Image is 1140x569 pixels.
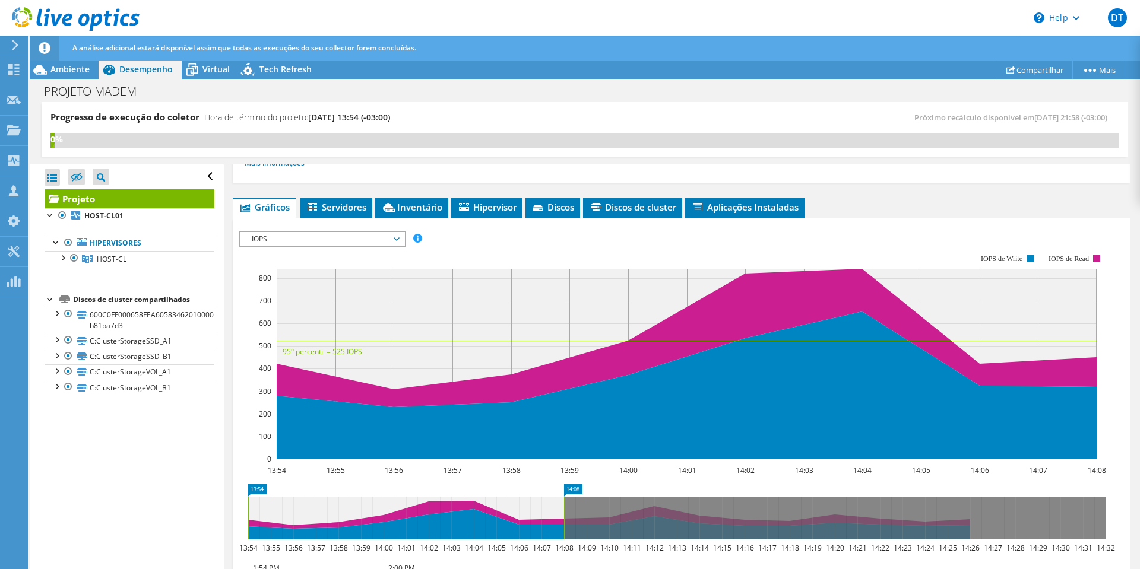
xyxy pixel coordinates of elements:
[283,347,362,357] text: 95° percentil = 525 IOPS
[578,543,596,553] text: 14:09
[45,349,214,364] a: C:ClusterStorageSSD_B1
[803,543,822,553] text: 14:19
[45,307,214,333] a: 600C0FF000658FEA6058346201000000-b81ba7d3-
[510,543,528,553] text: 14:06
[397,543,416,553] text: 14:01
[97,254,126,264] span: HOST-CL
[691,543,709,553] text: 14:14
[894,543,912,553] text: 14:23
[45,364,214,380] a: C:ClusterStorageVOL_A1
[914,112,1113,123] span: Próximo recálculo disponível em
[239,543,258,553] text: 13:54
[1034,112,1107,123] span: [DATE] 21:58 (-03:00)
[202,63,230,75] span: Virtual
[736,465,755,475] text: 14:02
[45,380,214,395] a: C:ClusterStorageVOL_B1
[1029,543,1047,553] text: 14:29
[826,543,844,553] text: 14:20
[487,543,506,553] text: 14:05
[381,201,442,213] span: Inventário
[375,543,393,553] text: 14:00
[871,543,889,553] text: 14:22
[619,465,638,475] text: 14:00
[1006,543,1025,553] text: 14:28
[781,543,799,553] text: 14:18
[600,543,619,553] text: 14:10
[444,465,462,475] text: 13:57
[72,43,416,53] span: A análise adicional estará disponível assim que todas as execuções do seu collector forem concluí...
[45,251,214,266] a: HOST-CL
[1034,12,1044,23] svg: \n
[533,543,551,553] text: 14:07
[1072,61,1125,79] a: Mais
[259,318,271,328] text: 600
[352,543,370,553] text: 13:59
[502,465,521,475] text: 13:58
[853,465,872,475] text: 14:04
[531,201,574,213] span: Discos
[259,409,271,419] text: 200
[713,543,731,553] text: 14:15
[385,465,403,475] text: 13:56
[971,465,989,475] text: 14:06
[259,341,271,351] text: 500
[555,543,574,553] text: 14:08
[39,85,155,98] h1: PROJETO MADEM
[939,543,957,553] text: 14:25
[1097,543,1115,553] text: 14:32
[623,543,641,553] text: 14:11
[45,189,214,208] a: Projeto
[442,543,461,553] text: 14:03
[284,543,303,553] text: 13:56
[306,201,366,213] span: Servidores
[239,201,290,213] span: Gráficos
[268,465,286,475] text: 13:54
[119,63,173,75] span: Desempenho
[668,543,686,553] text: 14:13
[691,201,799,213] span: Aplicações Instaladas
[984,543,1002,553] text: 14:27
[45,236,214,251] a: Hipervisores
[50,133,55,146] div: 0%
[308,112,390,123] span: [DATE] 13:54 (-03:00)
[84,211,123,221] b: HOST-CL01
[245,158,313,168] a: Mais informações
[981,255,1022,263] text: IOPS de Write
[267,454,271,464] text: 0
[204,111,390,124] h4: Hora de término do projeto:
[1052,543,1070,553] text: 14:30
[420,543,438,553] text: 14:02
[307,543,325,553] text: 13:57
[916,543,935,553] text: 14:24
[560,465,579,475] text: 13:59
[259,273,271,283] text: 800
[327,465,345,475] text: 13:55
[50,63,90,75] span: Ambiente
[1074,543,1092,553] text: 14:31
[330,543,348,553] text: 13:58
[1088,465,1106,475] text: 14:08
[961,543,980,553] text: 14:26
[465,543,483,553] text: 14:04
[848,543,867,553] text: 14:21
[45,333,214,348] a: C:ClusterStorageSSD_A1
[997,61,1073,79] a: Compartilhar
[457,201,517,213] span: Hipervisor
[259,363,271,373] text: 400
[736,543,754,553] text: 14:16
[259,295,271,306] text: 700
[758,543,777,553] text: 14:17
[589,201,676,213] span: Discos de cluster
[678,465,696,475] text: 14:01
[262,543,280,553] text: 13:55
[246,232,398,246] span: IOPS
[912,465,930,475] text: 14:05
[1108,8,1127,27] span: DT
[259,63,312,75] span: Tech Refresh
[645,543,664,553] text: 14:12
[259,431,271,441] text: 100
[795,465,813,475] text: 14:03
[1029,465,1047,475] text: 14:07
[45,208,214,224] a: HOST-CL01
[73,293,214,307] div: Discos de cluster compartilhados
